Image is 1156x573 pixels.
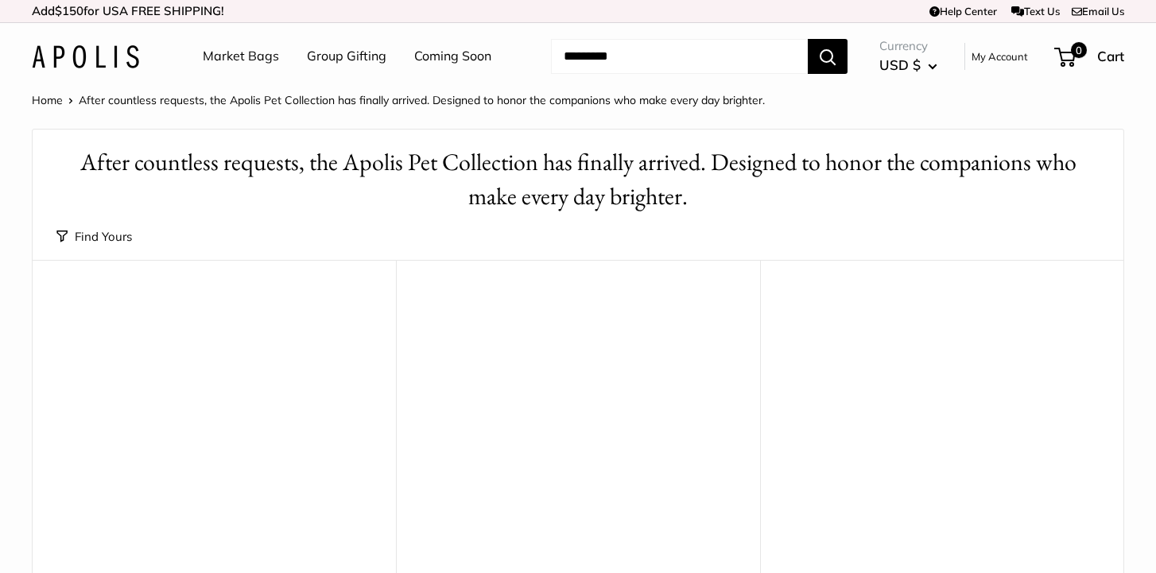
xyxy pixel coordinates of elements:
[203,45,279,68] a: Market Bags
[32,45,139,68] img: Apolis
[1071,42,1087,58] span: 0
[1011,5,1060,17] a: Text Us
[1072,5,1124,17] a: Email Us
[1097,48,1124,64] span: Cart
[307,45,386,68] a: Group Gifting
[56,226,132,248] button: Find Yours
[79,93,765,107] span: After countless requests, the Apolis Pet Collection has finally arrived. Designed to honor the co...
[55,3,83,18] span: $150
[56,145,1100,214] h1: After countless requests, the Apolis Pet Collection has finally arrived. Designed to honor the co...
[32,93,63,107] a: Home
[929,5,997,17] a: Help Center
[32,90,765,110] nav: Breadcrumb
[879,56,921,73] span: USD $
[808,39,848,74] button: Search
[414,45,491,68] a: Coming Soon
[879,35,937,57] span: Currency
[551,39,808,74] input: Search...
[879,52,937,78] button: USD $
[1056,44,1124,69] a: 0 Cart
[972,47,1028,66] a: My Account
